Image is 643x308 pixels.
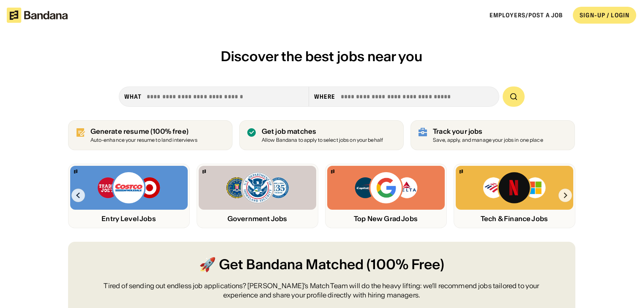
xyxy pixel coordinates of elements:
[456,215,573,223] div: Tech & Finance Jobs
[454,164,575,228] a: Bandana logoBank of America, Netflix, Microsoft logosTech & Finance Jobs
[433,138,543,143] div: Save, apply, and manage your jobs in one place
[314,93,336,100] div: Where
[262,127,383,135] div: Get job matches
[367,255,444,274] span: (100% Free)
[331,170,334,173] img: Bandana logo
[433,127,543,135] div: Track your jobs
[410,120,575,150] a: Track your jobs Save, apply, and manage your jobs in one place
[150,127,189,135] span: (100% free)
[197,164,318,228] a: Bandana logoFBI, DHS, MWRD logosGovernment Jobs
[490,11,563,19] a: Employers/Post a job
[327,215,445,223] div: Top New Grad Jobs
[68,120,233,150] a: Generate resume (100% free)Auto-enhance your resume to land interviews
[558,189,572,202] img: Right Arrow
[460,170,463,173] img: Bandana logo
[7,8,68,23] img: Bandana logotype
[199,215,316,223] div: Government Jobs
[74,170,77,173] img: Bandana logo
[239,120,404,150] a: Get job matches Allow Bandana to apply to select jobs on your behalf
[124,93,142,100] div: what
[88,281,555,300] div: Tired of sending out endless job applications? [PERSON_NAME]’s Match Team will do the heavy lifti...
[225,171,290,205] img: FBI, DHS, MWRD logos
[202,170,206,173] img: Bandana logo
[325,164,447,228] a: Bandana logoCapital One, Google, Delta logosTop New Grad Jobs
[482,171,546,205] img: Bank of America, Netflix, Microsoft logos
[70,215,188,223] div: Entry Level Jobs
[97,171,161,205] img: Trader Joe’s, Costco, Target logos
[199,255,364,274] span: 🚀 Get Bandana Matched
[221,48,422,65] span: Discover the best jobs near you
[580,11,629,19] div: SIGN-UP / LOGIN
[354,171,418,205] img: Capital One, Google, Delta logos
[90,138,197,143] div: Auto-enhance your resume to land interviews
[68,164,190,228] a: Bandana logoTrader Joe’s, Costco, Target logosEntry Level Jobs
[262,138,383,143] div: Allow Bandana to apply to select jobs on your behalf
[90,127,197,135] div: Generate resume
[71,189,85,202] img: Left Arrow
